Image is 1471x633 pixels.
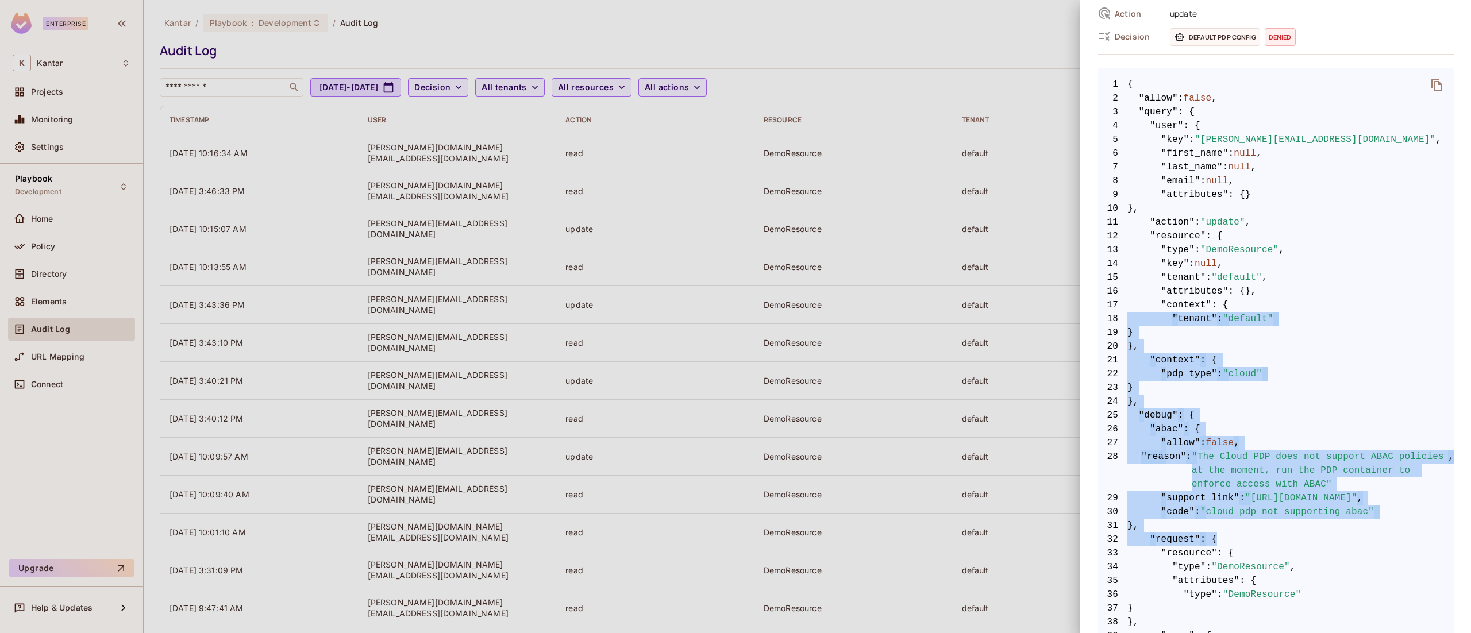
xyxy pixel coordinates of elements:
span: , [1256,146,1262,160]
span: : [1223,160,1229,174]
span: : { [1178,105,1195,119]
span: 36 [1098,588,1127,601]
span: 34 [1098,560,1127,574]
span: 21 [1098,353,1127,367]
span: 4 [1098,119,1127,133]
span: 32 [1098,532,1127,546]
span: Default PDP config [1170,28,1260,46]
span: 25 [1098,408,1127,422]
span: "type" [1172,560,1206,574]
span: : { [1184,119,1200,133]
span: : {}, [1229,284,1257,298]
span: 22 [1098,367,1127,381]
span: "tenant" [1172,312,1217,326]
span: : [1189,257,1195,271]
span: null [1229,160,1251,174]
span: } [1098,601,1454,615]
span: "default" [1223,312,1273,326]
span: }, [1098,519,1454,532]
span: "reason" [1141,450,1186,491]
span: 11 [1098,215,1127,229]
span: 24 [1098,395,1127,408]
span: : { [1178,408,1195,422]
span: null [1206,174,1229,188]
span: , [1234,436,1239,450]
span: 9 [1098,188,1127,202]
span: 18 [1098,312,1127,326]
span: : [1195,505,1200,519]
span: , [1435,133,1441,146]
span: "query" [1139,105,1178,119]
span: "type" [1161,243,1195,257]
span: "request" [1150,532,1200,546]
span: "key" [1161,257,1189,271]
span: "resource" [1161,546,1218,560]
span: } [1098,326,1454,339]
span: "context" [1150,353,1200,367]
span: 20 [1098,339,1127,353]
button: delete [1423,71,1451,99]
span: 29 [1098,491,1127,505]
span: 15 [1098,271,1127,284]
span: "abac" [1150,422,1184,436]
span: 35 [1098,574,1127,588]
span: 12 [1098,229,1127,243]
span: : [1178,91,1184,105]
span: "DemoResource" [1200,243,1279,257]
span: , [1290,560,1296,574]
span: "cloud" [1223,367,1262,381]
span: "The Cloud PDP does not support ABAC policies at the moment, run the PDP container to enforce acc... [1192,450,1448,491]
span: 16 [1098,284,1127,298]
span: 5 [1098,133,1127,146]
span: "last_name" [1161,160,1223,174]
span: "resource" [1150,229,1206,243]
span: "pdp_type" [1161,367,1218,381]
span: : { [1184,422,1200,436]
span: , [1262,271,1268,284]
span: 30 [1098,505,1127,519]
span: 7 [1098,160,1127,174]
span: "attributes" [1172,574,1239,588]
span: 37 [1098,601,1127,615]
span: }, [1098,615,1454,629]
span: Decision [1115,31,1161,42]
span: null [1195,257,1217,271]
span: : [1217,312,1223,326]
span: "key" [1161,133,1189,146]
span: "user" [1150,119,1184,133]
span: 23 [1098,381,1127,395]
span: : [1206,271,1212,284]
span: }, [1098,395,1454,408]
span: , [1211,91,1217,105]
span: Action [1115,8,1161,19]
span: 14 [1098,257,1127,271]
span: "attributes" [1161,188,1229,202]
span: 1 [1098,78,1127,91]
span: 6 [1098,146,1127,160]
span: : [1239,491,1245,505]
span: "[PERSON_NAME][EMAIL_ADDRESS][DOMAIN_NAME]" [1195,133,1435,146]
span: "tenant" [1161,271,1206,284]
span: 27 [1098,436,1127,450]
span: "action" [1150,215,1195,229]
span: }, [1098,202,1454,215]
span: : [1200,436,1206,450]
span: "default" [1211,271,1262,284]
span: "allow" [1139,91,1178,105]
span: : [1195,243,1200,257]
span: null [1234,146,1256,160]
span: , [1357,491,1363,505]
span: false [1184,91,1212,105]
span: "cloud_pdp_not_supporting_abac" [1200,505,1374,519]
span: : [1195,215,1200,229]
span: 10 [1098,202,1127,215]
span: "first_name" [1161,146,1229,160]
span: : { [1217,546,1234,560]
span: : { [1211,298,1228,312]
span: 8 [1098,174,1127,188]
span: "[URL][DOMAIN_NAME]" [1245,491,1357,505]
span: { [1127,78,1133,91]
span: "email" [1161,174,1200,188]
span: false [1206,436,1234,450]
span: 13 [1098,243,1127,257]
